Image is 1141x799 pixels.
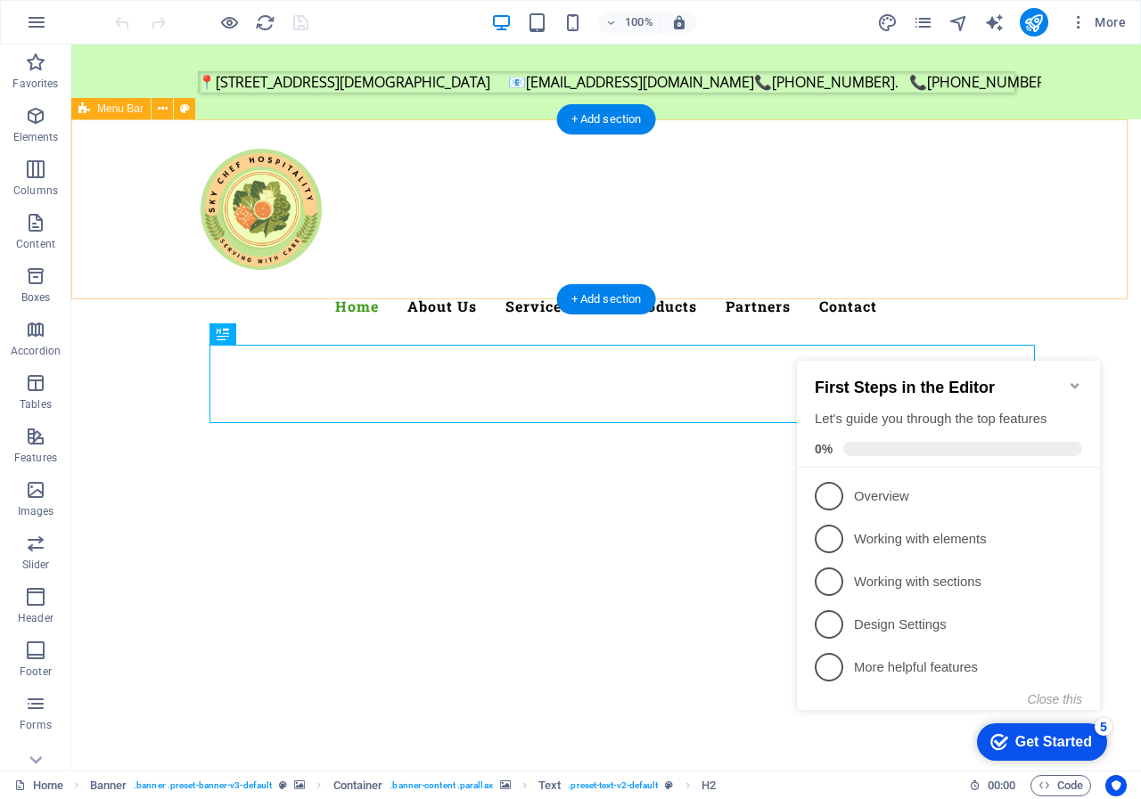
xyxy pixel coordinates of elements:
span: 00 00 [988,775,1015,796]
div: + Add section [557,104,656,135]
div: 5 [305,383,323,401]
p: Working with elements [64,195,278,214]
i: This element is a customizable preset [279,780,287,790]
p: More helpful features [64,323,278,342]
p: Features [14,451,57,465]
span: Menu Bar [97,103,144,114]
p: Footer [20,664,52,679]
p: Design Settings [64,281,278,299]
span: Code [1038,775,1083,796]
button: reload [254,12,275,33]
button: More [1063,8,1133,37]
a: Click to cancel selection. Double-click to open Pages [14,775,63,796]
p: Favorites [12,77,58,91]
span: 0% [25,107,53,121]
span: More [1070,13,1126,31]
div: + Add section [557,284,656,314]
i: This element is a customizable preset [665,780,673,790]
p: Boxes [21,290,51,305]
p: Working with sections [64,238,278,257]
i: Publish [1023,12,1044,33]
button: Click here to leave preview mode and continue editing [218,12,240,33]
li: Working with sections [7,225,310,268]
h6: Session time [969,775,1016,796]
li: Working with elements [7,183,310,225]
p: Images [18,504,54,518]
button: navigator [948,12,970,33]
nav: breadcrumb [90,775,716,796]
button: Close this [238,357,292,371]
i: Reload page [255,12,275,33]
li: More helpful features [7,311,310,354]
span: . banner .preset-banner-v3-default [134,775,272,796]
span: Click to select. Double-click to edit [90,775,127,796]
span: : [1000,779,1003,792]
span: Click to select. Double-click to edit [538,775,561,796]
p: Content [16,237,55,251]
i: AI Writer [984,12,1005,33]
p: Slider [22,558,50,572]
button: text_generator [984,12,1006,33]
i: Design (Ctrl+Alt+Y) [877,12,898,33]
i: On resize automatically adjust zoom level to fit chosen device. [671,14,687,30]
h6: 100% [625,12,653,33]
h2: First Steps in the Editor [25,44,292,62]
button: pages [913,12,934,33]
button: publish [1020,8,1048,37]
i: Navigator [948,12,969,33]
p: Columns [13,183,58,198]
p: Elements [13,130,59,144]
button: Usercentrics [1105,775,1127,796]
p: Forms [20,718,52,732]
div: Get Started 5 items remaining, 0% complete [187,388,317,426]
p: Overview [64,152,278,171]
span: . banner-content .parallax [390,775,492,796]
p: Tables [20,397,52,412]
button: Code [1030,775,1091,796]
i: Pages (Ctrl+Alt+S) [913,12,933,33]
span: Click to select. Double-click to edit [333,775,383,796]
p: Accordion [11,344,61,358]
button: 100% [598,12,661,33]
button: design [877,12,899,33]
li: Design Settings [7,268,310,311]
span: Click to select. Double-click to edit [702,775,716,796]
li: Overview [7,140,310,183]
i: This element contains a background [500,780,511,790]
div: Let's guide you through the top features [25,75,292,94]
div: Minimize checklist [278,44,292,58]
div: Get Started [226,399,302,415]
span: . preset-text-v2-default [568,775,658,796]
i: This element contains a background [294,780,305,790]
p: Header [18,611,53,625]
